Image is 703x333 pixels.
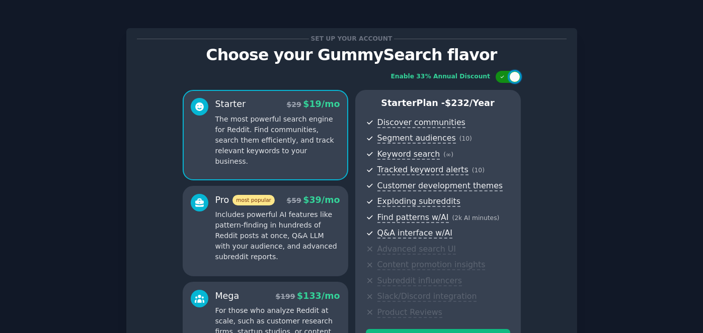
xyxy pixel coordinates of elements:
div: Mega [215,290,240,302]
span: ( 10 ) [472,167,485,174]
p: Choose your GummySearch flavor [137,46,567,64]
span: Q&A interface w/AI [377,228,452,239]
span: Set up your account [309,34,394,44]
span: Exploding subreddits [377,196,460,207]
div: Starter [215,98,246,110]
span: Product Reviews [377,307,442,318]
span: $ 133 /mo [297,291,340,301]
span: Customer development themes [377,181,503,191]
span: Slack/Discord integration [377,291,477,302]
span: Discover communities [377,118,465,128]
span: ( 10 ) [459,135,472,142]
p: The most powerful search engine for Reddit. Find communities, search them efficiently, and track ... [215,114,340,167]
span: Subreddit influencers [377,276,462,286]
span: $ 199 [276,292,295,300]
span: Find patterns w/AI [377,212,449,223]
span: ( 2k AI minutes ) [452,214,500,221]
span: Advanced search UI [377,244,456,255]
span: $ 39 /mo [303,195,340,205]
span: ( ∞ ) [443,151,453,158]
span: most popular [232,195,275,205]
span: Segment audiences [377,133,456,144]
div: Enable 33% Annual Discount [391,72,491,81]
span: Tracked keyword alerts [377,165,468,175]
p: Includes powerful AI features like pattern-finding in hundreds of Reddit posts at once, Q&A LLM w... [215,209,340,262]
div: Pro [215,194,275,206]
span: $ 19 /mo [303,99,340,109]
span: $ 232 /year [445,98,494,108]
span: Keyword search [377,149,440,160]
p: Starter Plan - [366,97,510,109]
span: Content promotion insights [377,260,486,270]
span: $ 29 [287,100,301,108]
span: $ 59 [287,196,301,204]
